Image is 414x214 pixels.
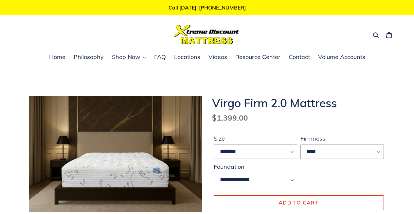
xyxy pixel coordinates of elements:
span: Volume Accounts [318,53,365,61]
label: Foundation [214,162,297,171]
span: Home [49,53,65,61]
button: Shop Now [109,52,149,62]
img: Virgo Firm 2.0 Mattress [29,96,202,212]
a: Resource Center [232,52,284,62]
span: FAQ [154,53,166,61]
span: Shop Now [112,53,140,61]
span: Contact [289,53,310,61]
a: FAQ [151,52,169,62]
span: Videos [208,53,227,61]
a: Home [46,52,69,62]
span: Add to cart [279,199,319,206]
h1: Virgo Firm 2.0 Mattress [212,96,386,110]
span: Philosophy [74,53,104,61]
a: Contact [285,52,313,62]
span: Resource Center [235,53,280,61]
a: Videos [205,52,230,62]
label: Size [214,134,297,143]
a: Volume Accounts [315,52,369,62]
a: Philosophy [70,52,107,62]
button: Add to cart [214,195,384,210]
a: Locations [171,52,204,62]
img: Xtreme Discount Mattress [174,25,240,44]
span: $1,399.00 [212,113,248,123]
label: Firmness [300,134,384,143]
span: Locations [174,53,200,61]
